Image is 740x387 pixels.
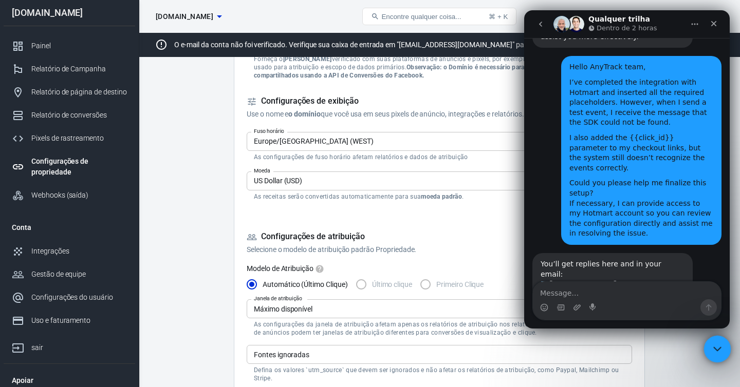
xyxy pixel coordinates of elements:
[254,55,608,71] font: verificado com suas plataformas de anúncios e pixels, por exemplo, [DOMAIN_NAME], que será usado ...
[16,293,24,301] button: Emoji picker
[372,280,412,288] font: Último clique
[254,366,619,382] font: Defina os valores `utm_source` que devem ser ignorados e não afetar os relatórios de atribuição, ...
[250,348,627,361] input: PayPal, Calendly
[9,272,197,289] textarea: Message…
[8,243,169,321] div: You’ll get replies here and in your email:✉️[DOMAIN_NAME][EMAIL_ADDRESS][DOMAIN_NAME]
[65,293,73,301] button: Start recording
[4,240,135,263] a: Integrações
[247,245,416,254] font: Selecione o modelo de atribuição padrão Propriedade.
[4,81,135,104] a: Relatório de página de destino
[4,104,135,127] a: Relatório de conversões
[254,64,589,79] font: Observação: o Domínio é necessário para eventos de conversão compartilhados usando a API de Conve...
[16,269,157,288] b: [DOMAIN_NAME][EMAIL_ADDRESS][DOMAIN_NAME]
[4,34,135,57] a: Painel
[4,150,135,184] a: Configurações de propriedade
[31,65,106,73] font: Relatório de Campanha
[156,10,213,23] span: institutoholistico.pt
[31,270,86,278] font: Gestão de equipe
[4,57,135,81] a: Relatório de Campanha
[31,134,104,142] font: Pixels de rastreamento
[261,96,359,106] font: Configurações de exibição
[381,13,461,21] font: Encontre qualquer coisa...
[421,193,462,200] font: moeda padrão
[254,321,618,336] font: As configurações da janela de atribuição afetam apenas os relatórios de atribuição nos relatórios...
[4,127,135,150] a: Pixels de rastreamento
[436,280,484,288] font: Primeiro Clique
[16,249,160,289] div: You’ll get replies here and in your email: ✉️
[31,88,127,96] font: Relatório de página de destino
[288,110,321,118] font: o domínio
[247,110,288,118] font: Use o nome e
[250,175,612,187] input: USD
[261,231,365,241] font: Configurações de atribuição
[31,111,107,119] font: Relatório de conversões
[707,4,732,29] a: sair
[704,336,731,363] iframe: Chat ao vivo do Intercom
[254,153,468,161] font: As configurações de fuso horário afetam relatórios e dados de atribuição
[8,243,197,343] div: AnyTrack says…
[31,247,69,255] font: Integrações
[156,12,213,21] font: [DOMAIN_NAME]
[32,293,41,301] button: Gif picker
[12,376,33,384] font: Apoiar
[12,7,83,18] font: [DOMAIN_NAME]
[362,8,516,25] button: Encontre qualquer coisa...⌘ + K
[31,343,43,352] font: sair
[489,13,508,21] font: ⌘ + K
[462,193,464,200] font: .
[254,128,284,134] font: Fuso horário
[254,305,312,313] font: Máximo disponível
[4,309,135,332] a: Uso e faturamento
[4,263,135,286] a: Gestão de equipe
[263,280,348,288] font: Automático (Último Clique)
[250,135,612,148] input: UTC
[254,296,302,302] font: Janela de atribuição
[247,264,313,273] font: Modelo de Atribuição
[31,293,113,301] font: Configurações do usuário
[4,286,135,309] a: Configurações do usuário
[254,193,421,200] font: As receitas serão convertidas automaticamente para sua
[12,223,31,231] font: Conta
[4,332,135,359] a: sair
[31,42,51,50] font: Painel
[283,55,332,63] font: [PERSON_NAME]
[4,184,135,207] a: Webhooks (saída)
[176,289,193,305] button: Send a message…
[254,167,270,173] font: Moeda
[152,7,226,26] button: [DOMAIN_NAME]
[31,191,88,199] font: Webhooks (saída)
[49,293,57,301] button: Upload attachment
[31,157,88,176] font: Configurações de propriedade
[31,316,90,324] font: Uso e faturamento
[524,10,730,328] iframe: Chat ao vivo do Intercom
[254,55,283,63] font: Forneça o
[321,110,524,118] font: que você usa em seus pixels de anúncio, integrações e relatórios.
